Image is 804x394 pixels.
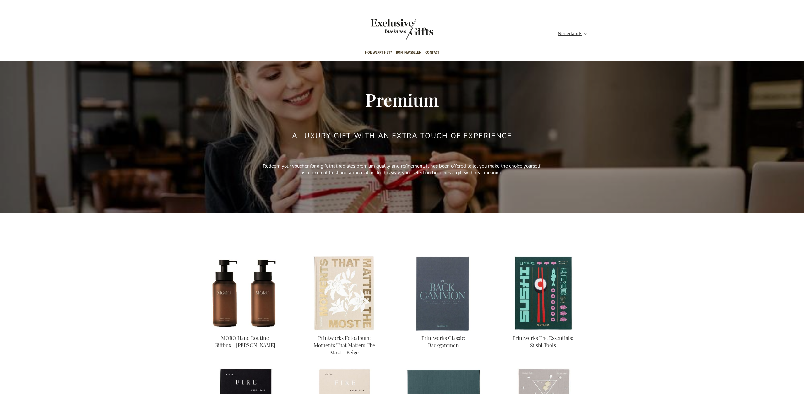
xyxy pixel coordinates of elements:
a: Printworks Fotoalbum: Moments That Matters The Most - Beige [314,335,375,356]
a: MORO Hand Routine Giftbox - [PERSON_NAME] [215,335,275,348]
img: MORO Hand Routine Giftbox - Rosemary [207,256,283,331]
img: Printworks The Essentials: Sushi Tools [505,256,581,331]
a: MORO Hand Routine Giftbox - Rosemary [207,327,283,333]
a: Printworks The Essentials: Sushi Tools [505,327,581,333]
span: Hoe werkt het? [365,45,392,60]
span: Contact [425,45,439,60]
a: Printworks Classic: Backgammon [406,327,481,333]
a: Printworks Photo Album: Moments That Matters The Most - Beige [307,327,382,333]
span: Premium [365,88,439,111]
img: Printworks Photo Album: Moments That Matters The Most - Beige [307,256,382,331]
a: Printworks Classic: Backgammon [421,335,465,348]
p: Redeem your voucher for a gift that radiates premium quality and refinement. It has been offered ... [261,163,543,176]
a: Printworks The Essentials: Sushi Tools [513,335,573,348]
h2: a luxury gift with an extra touch of experience [292,132,512,140]
span: Bon inwisselen [396,45,421,60]
div: Nederlands [558,30,592,37]
img: Printworks Classic: Backgammon [406,256,481,331]
span: Nederlands [558,30,582,37]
